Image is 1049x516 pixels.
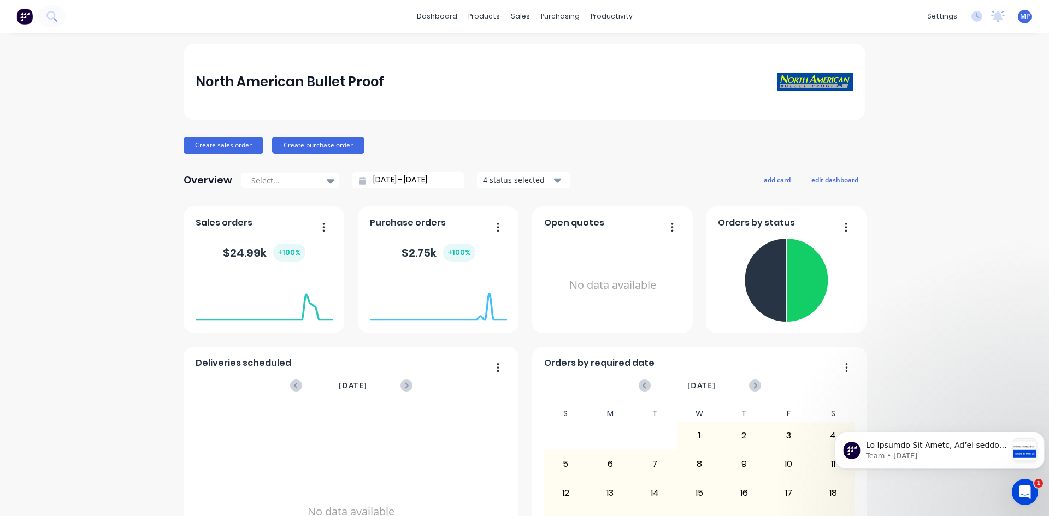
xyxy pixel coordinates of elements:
[1034,479,1043,488] span: 1
[588,450,632,478] div: 6
[811,450,855,478] div: 11
[196,216,252,229] span: Sales orders
[633,450,677,478] div: 7
[184,169,232,191] div: Overview
[804,173,865,187] button: edit dashboard
[544,479,588,507] div: 12
[196,71,384,93] div: North American Bullet Proof
[585,8,638,25] div: productivity
[223,244,305,262] div: $ 24.99k
[677,479,721,507] div: 15
[535,8,585,25] div: purchasing
[588,406,633,422] div: M
[722,479,766,507] div: 16
[339,379,367,392] span: [DATE]
[16,8,33,25] img: Factory
[811,406,856,422] div: S
[777,73,853,91] img: North American Bullet Proof
[544,234,681,337] div: No data available
[402,244,475,262] div: $ 2.75k
[811,479,855,507] div: 18
[544,406,588,422] div: S
[483,174,552,186] div: 4 status selected
[463,8,505,25] div: products
[677,450,721,478] div: 8
[184,137,263,154] button: Create sales order
[722,450,766,478] div: 9
[767,422,810,449] div: 3
[544,450,588,478] div: 5
[767,479,810,507] div: 17
[272,137,364,154] button: Create purchase order
[633,406,677,422] div: T
[443,244,475,262] div: + 100 %
[477,172,570,188] button: 4 status selected
[811,422,855,449] div: 4
[588,479,632,507] div: 13
[505,8,535,25] div: sales
[757,173,798,187] button: add card
[370,216,446,229] span: Purchase orders
[830,410,1049,487] iframe: Intercom notifications message
[767,450,810,478] div: 10
[544,357,655,370] span: Orders by required date
[36,41,178,51] p: Message from Team, sent 4d ago
[544,216,604,229] span: Open quotes
[633,479,677,507] div: 14
[677,406,722,422] div: W
[1020,11,1030,21] span: MP
[722,422,766,449] div: 2
[687,379,716,392] span: [DATE]
[922,8,963,25] div: settings
[1012,479,1038,505] iframe: Intercom live chat
[273,244,305,262] div: + 100 %
[766,406,811,422] div: F
[677,422,721,449] div: 1
[411,8,463,25] a: dashboard
[722,406,767,422] div: T
[718,216,795,229] span: Orders by status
